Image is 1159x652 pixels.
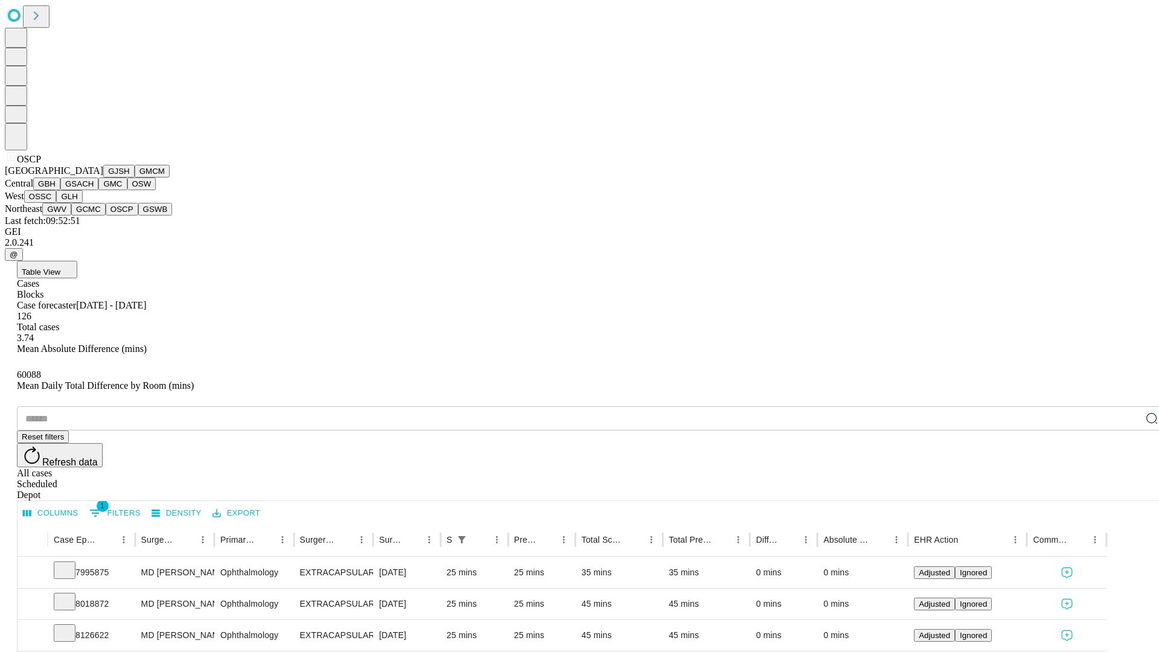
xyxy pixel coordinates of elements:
div: EXTRACAPSULAR CATARACT REMOVAL WITH [MEDICAL_DATA] [300,557,367,588]
button: GLH [56,190,82,203]
span: West [5,191,24,201]
button: Ignored [955,598,992,610]
div: Ophthalmology [220,589,287,619]
div: EHR Action [914,535,958,545]
button: GMC [98,177,127,190]
div: MD [PERSON_NAME] [PERSON_NAME] Md [141,620,208,651]
div: Scheduled In Room Duration [447,535,452,545]
button: Sort [713,531,730,548]
div: 0 mins [756,620,811,651]
button: Density [148,504,205,523]
button: GBH [33,177,60,190]
div: 25 mins [447,620,502,651]
button: OSW [127,177,156,190]
button: Menu [643,531,660,548]
button: Adjusted [914,598,955,610]
button: Sort [781,531,797,548]
button: Table View [17,261,77,278]
button: Sort [959,531,976,548]
div: Surgery Name [300,535,335,545]
span: 3.74 [17,333,34,343]
button: OSCP [106,203,138,216]
button: Menu [115,531,132,548]
div: MD [PERSON_NAME] [PERSON_NAME] Md [141,589,208,619]
div: 0 mins [823,589,902,619]
button: Select columns [20,504,81,523]
span: Last fetch: 09:52:51 [5,216,80,226]
span: Case forecaster [17,300,76,310]
button: Menu [555,531,572,548]
button: Sort [404,531,421,548]
button: Sort [336,531,353,548]
div: 8018872 [54,589,129,619]
button: GWV [42,203,71,216]
button: @ [5,248,23,261]
button: Expand [24,563,42,584]
button: Menu [194,531,211,548]
div: 45 mins [669,589,744,619]
button: Sort [871,531,888,548]
span: Reset filters [22,432,64,441]
div: 45 mins [669,620,744,651]
div: 25 mins [447,589,502,619]
button: Menu [274,531,291,548]
button: Ignored [955,629,992,642]
div: 0 mins [756,557,811,588]
span: [GEOGRAPHIC_DATA] [5,165,103,176]
button: Adjusted [914,629,955,642]
div: 35 mins [669,557,744,588]
div: 1 active filter [453,531,470,548]
button: Menu [888,531,905,548]
button: Menu [421,531,438,548]
button: GSWB [138,203,173,216]
button: Expand [24,594,42,615]
button: Show filters [86,503,144,523]
div: 0 mins [823,557,902,588]
span: Adjusted [919,631,950,640]
span: 1 [97,500,109,512]
button: Sort [471,531,488,548]
span: Total cases [17,322,59,332]
span: Central [5,178,33,188]
div: Primary Service [220,535,255,545]
button: GMCM [135,165,170,177]
span: Adjusted [919,599,950,609]
div: [DATE] [379,557,435,588]
button: Menu [488,531,505,548]
button: Sort [538,531,555,548]
span: 126 [17,311,31,321]
button: GJSH [103,165,135,177]
div: 45 mins [581,589,657,619]
div: 0 mins [823,620,902,651]
span: Mean Daily Total Difference by Room (mins) [17,380,194,391]
button: Sort [98,531,115,548]
div: Surgeon Name [141,535,176,545]
div: [DATE] [379,620,435,651]
span: Ignored [960,599,987,609]
button: Menu [730,531,747,548]
button: Refresh data [17,443,103,467]
div: Total Scheduled Duration [581,535,625,545]
button: Menu [1087,531,1103,548]
button: Menu [797,531,814,548]
span: Northeast [5,203,42,214]
span: Ignored [960,568,987,577]
span: 60088 [17,369,41,380]
div: Total Predicted Duration [669,535,712,545]
div: Ophthalmology [220,620,287,651]
span: @ [10,250,18,259]
button: Expand [24,625,42,647]
div: 25 mins [514,557,570,588]
div: MD [PERSON_NAME] [PERSON_NAME] Md [141,557,208,588]
div: Case Epic Id [54,535,97,545]
span: Adjusted [919,568,950,577]
div: 35 mins [581,557,657,588]
div: EXTRACAPSULAR CATARACT REMOVAL WITH [MEDICAL_DATA] [300,620,367,651]
div: GEI [5,226,1154,237]
div: 25 mins [514,620,570,651]
div: Comments [1033,535,1068,545]
button: GCMC [71,203,106,216]
div: Predicted In Room Duration [514,535,538,545]
div: 2.0.241 [5,237,1154,248]
button: Reset filters [17,430,69,443]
